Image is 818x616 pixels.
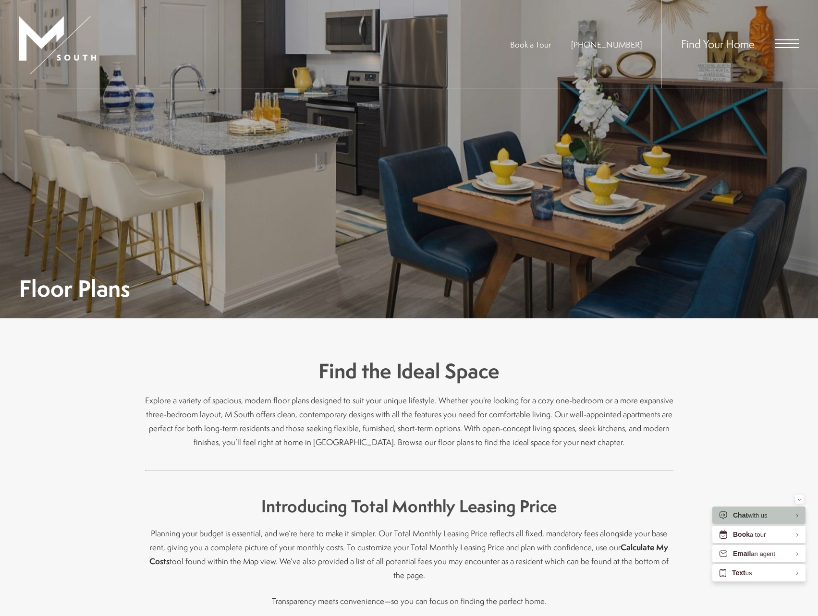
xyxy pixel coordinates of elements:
[145,526,673,582] p: Planning your budget is essential, and we’re here to make it simpler. Our Total Monthly Leasing P...
[145,357,673,386] h3: Find the Ideal Space
[775,39,799,48] button: Open Menu
[145,495,673,519] h4: Introducing Total Monthly Leasing Price
[19,278,130,299] h1: Floor Plans
[510,39,551,50] a: Book a Tour
[571,39,642,50] span: [PHONE_NUMBER]
[571,39,642,50] a: Call Us at 813-570-8014
[145,594,673,608] p: Transparency meets convenience—so you can focus on finding the perfect home.
[145,393,673,449] p: Explore a variety of spacious, modern floor plans designed to suit your unique lifestyle. Whether...
[681,36,755,51] a: Find Your Home
[19,16,96,74] img: MSouth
